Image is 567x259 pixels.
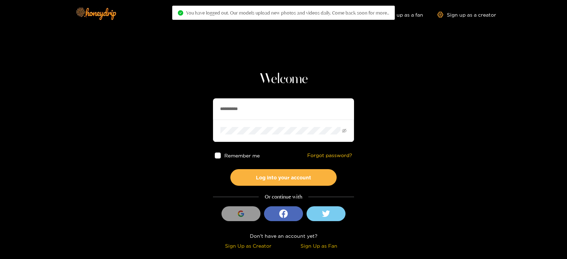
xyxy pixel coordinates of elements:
[375,12,423,18] a: Sign up as a fan
[285,242,352,250] div: Sign Up as Fan
[186,10,389,16] span: You have logged out. Our models upload new photos and videos daily. Come back soon for more..
[437,12,496,18] a: Sign up as a creator
[213,71,354,88] h1: Welcome
[178,10,183,16] span: check-circle
[224,153,260,158] span: Remember me
[213,193,354,201] div: Or continue with
[213,232,354,240] div: Don't have an account yet?
[215,242,282,250] div: Sign Up as Creator
[342,128,347,133] span: eye-invisible
[230,169,337,186] button: Log into your account
[307,152,352,159] a: Forgot password?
